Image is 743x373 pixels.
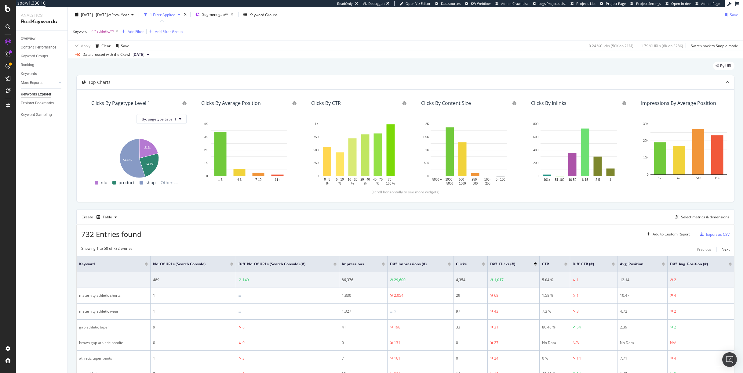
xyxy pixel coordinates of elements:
div: 1 [577,293,579,298]
span: 2025 Aug. 13th [133,52,144,57]
div: Impressions By Average Position [641,100,716,106]
a: Ranking [21,62,63,68]
div: Create [82,212,119,222]
a: Projects List [570,1,595,6]
span: Open Viz Editor [406,1,431,6]
text: 0 [647,173,649,176]
div: Save [121,43,129,48]
div: 0 % [542,356,567,361]
div: Keywords Explorer [21,91,51,98]
text: % [377,182,379,185]
div: Top Charts [88,79,111,85]
div: gap athletic taper [79,325,148,330]
div: 161 [394,356,400,361]
text: 2-5 [595,178,600,181]
text: 0 - 5 [324,178,330,181]
div: bug [402,101,406,105]
div: Explorer Bookmarks [21,100,54,106]
img: Equal [239,311,241,313]
div: Apply [81,43,90,48]
div: 2,054 [394,293,403,298]
text: 11+ [715,177,720,180]
text: 1-3 [658,177,662,180]
div: - [242,293,243,299]
div: Showing 1 to 50 of 732 entries [81,246,133,253]
div: Clicks By Content Size [421,100,471,106]
div: 1,017 [494,277,504,283]
text: 3K [204,135,208,139]
div: 1 [153,356,233,361]
text: 1000 [459,182,466,185]
button: Apply [73,41,90,51]
text: 250 [485,182,490,185]
div: 1 [153,309,233,314]
button: Clear [93,41,111,51]
text: 750 [313,135,319,139]
div: 97 [456,309,485,314]
span: Diff. No. of URLs (Search Console) (#) [239,261,324,267]
button: Segment:gap/* [193,10,236,20]
div: - [242,309,243,314]
span: By URL [720,64,732,68]
div: 0 [342,340,385,346]
div: 8 [242,325,245,330]
div: 1.79 % URLs ( 6K on 328K ) [641,43,683,48]
span: Avg. Position [620,261,653,267]
span: product [118,179,135,186]
span: Others... [158,179,181,186]
div: Switch back to Simple mode [691,43,738,48]
div: Keyword Groups [249,12,278,17]
text: % [338,182,341,185]
div: Clicks By Inlinks [531,100,566,106]
div: bug [622,101,626,105]
a: Open Viz Editor [399,1,431,6]
div: bug [512,101,516,105]
div: athletic taper pants [79,356,148,361]
div: Save [730,12,738,17]
text: 10K [643,156,649,160]
div: 1 [577,277,579,283]
text: 5000 + [432,178,442,181]
text: 2K [425,122,429,126]
div: N/A [670,340,676,346]
text: 54.6% [123,159,132,162]
div: RealKeywords [21,18,63,25]
div: (scroll horizontally to see more widgets) [84,189,727,195]
div: 489 [153,277,233,283]
div: A chart. [531,121,626,186]
span: nlu [101,179,107,186]
svg: A chart. [91,135,187,179]
text: 500 [472,182,478,185]
text: 1K [315,122,319,126]
span: KW Webflow [471,1,491,6]
text: 0 [427,174,429,178]
div: 29 [456,293,485,298]
div: 27 [494,340,498,346]
button: Switch back to Simple mode [688,41,738,51]
text: 11+ [275,178,280,181]
text: 70 - [388,178,393,181]
div: 1 [153,293,233,298]
img: Equal [239,295,241,297]
text: 30K [643,122,649,126]
div: brown gap athletic hoodie [79,340,148,346]
text: 1 [610,178,611,181]
div: 54 [577,325,581,330]
div: bug [292,101,297,105]
div: Add to Custom Report [653,232,690,236]
button: Table [94,212,119,222]
div: maternity athletic shorts [79,293,148,298]
text: 0 [317,174,319,178]
button: Next [722,246,730,253]
div: Clicks By CTR [311,100,341,106]
span: Diff. Impressions (#) [390,261,439,267]
span: = [88,29,90,34]
div: 43 [494,309,498,314]
div: Open Intercom Messenger [722,352,737,367]
div: Content Performance [21,44,56,51]
span: Open in dev [671,1,691,6]
text: 101+ [544,178,551,181]
button: Save [722,10,738,20]
div: 2 [674,277,676,283]
div: 4.72 [620,309,665,314]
